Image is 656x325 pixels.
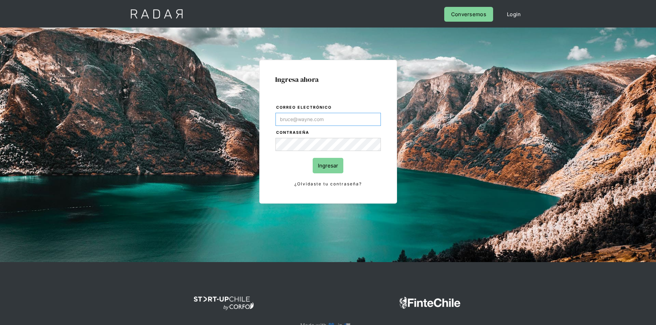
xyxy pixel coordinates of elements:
[444,7,493,22] a: Conversemos
[275,104,381,188] form: Login Form
[275,113,381,126] input: bruce@wayne.com
[276,104,381,111] label: Correo electrónico
[500,7,528,22] a: Login
[275,180,381,188] a: ¿Olvidaste tu contraseña?
[313,158,343,173] input: Ingresar
[276,129,381,136] label: Contraseña
[275,76,381,83] h1: Ingresa ahora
